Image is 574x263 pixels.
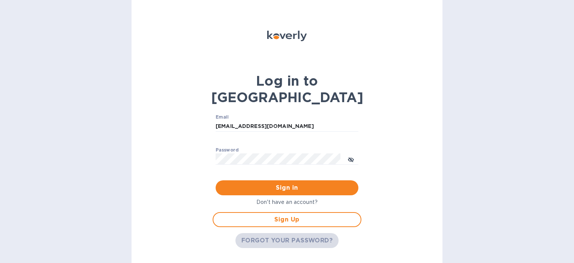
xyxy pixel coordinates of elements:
[216,148,238,153] label: Password
[216,115,229,120] label: Email
[343,152,358,166] button: toggle password visibility
[213,212,361,227] button: Sign Up
[267,31,307,41] img: Koverly
[222,183,352,192] span: Sign in
[216,180,358,195] button: Sign in
[213,198,361,206] p: Don't have an account?
[219,215,355,224] span: Sign Up
[211,73,363,105] b: Log in to [GEOGRAPHIC_DATA]
[235,233,339,248] button: FORGOT YOUR PASSWORD?
[241,236,333,245] span: FORGOT YOUR PASSWORD?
